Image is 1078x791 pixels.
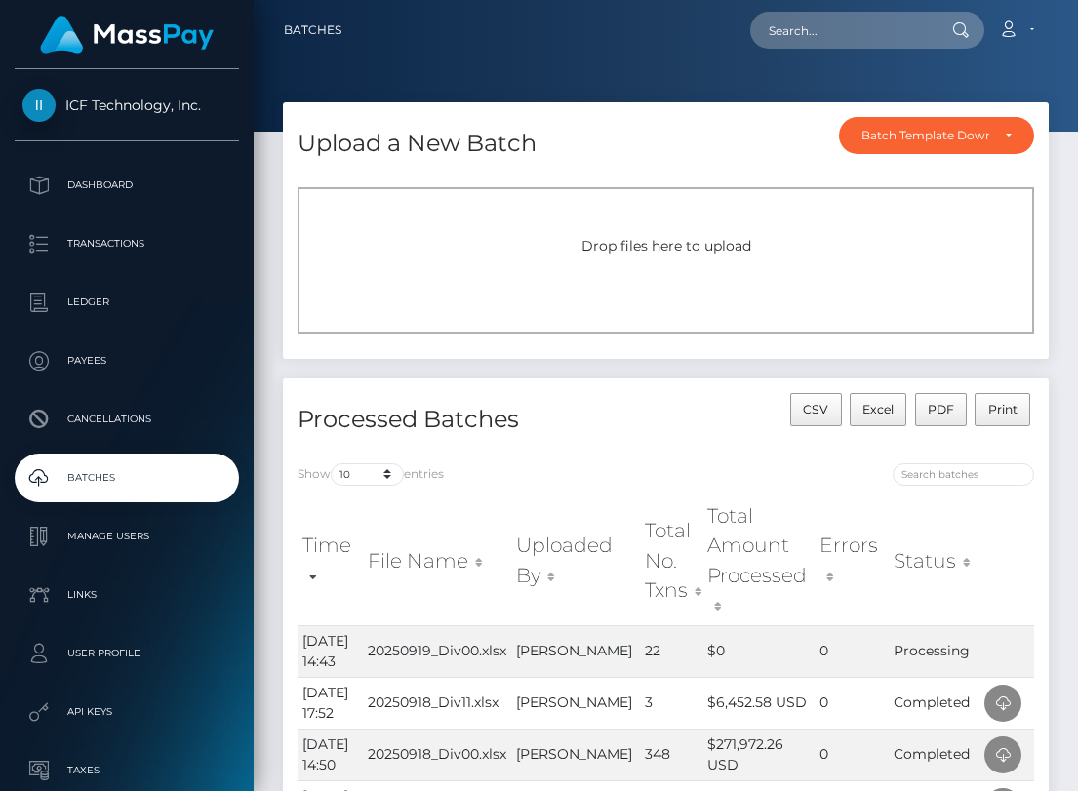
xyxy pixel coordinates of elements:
[511,496,639,625] th: Uploaded By: activate to sort column ascending
[22,580,231,610] p: Links
[702,625,815,677] td: $0
[363,496,512,625] th: File Name: activate to sort column ascending
[702,677,815,729] td: $6,452.58 USD
[640,496,702,625] th: Total No. Txns: activate to sort column ascending
[889,496,979,625] th: Status: activate to sort column ascending
[40,16,214,54] img: MassPay Logo
[15,395,239,444] a: Cancellations
[928,402,954,416] span: PDF
[815,625,889,677] td: 0
[15,336,239,385] a: Payees
[750,12,934,49] input: Search...
[22,346,231,376] p: Payees
[298,403,652,437] h4: Processed Batches
[15,161,239,210] a: Dashboard
[511,729,639,780] td: [PERSON_NAME]
[988,402,1018,416] span: Print
[511,677,639,729] td: [PERSON_NAME]
[815,677,889,729] td: 0
[298,625,363,677] td: [DATE] 14:43
[15,219,239,268] a: Transactions
[22,171,231,200] p: Dashboard
[298,463,444,486] label: Show entries
[640,729,702,780] td: 348
[15,571,239,619] a: Links
[22,405,231,434] p: Cancellations
[15,688,239,736] a: API Keys
[889,729,979,780] td: Completed
[363,677,512,729] td: 20250918_Div11.xlsx
[915,393,968,426] button: PDF
[22,639,231,668] p: User Profile
[15,454,239,502] a: Batches
[640,625,702,677] td: 22
[22,756,231,785] p: Taxes
[511,625,639,677] td: [PERSON_NAME]
[15,97,239,114] span: ICF Technology, Inc.
[581,237,751,255] span: Drop files here to upload
[815,729,889,780] td: 0
[22,697,231,727] p: API Keys
[889,677,979,729] td: Completed
[298,677,363,729] td: [DATE] 17:52
[363,625,512,677] td: 20250919_Div00.xlsx
[861,128,989,143] div: Batch Template Download
[298,496,363,625] th: Time: activate to sort column ascending
[22,229,231,258] p: Transactions
[284,10,341,51] a: Batches
[22,522,231,551] p: Manage Users
[363,729,512,780] td: 20250918_Div00.xlsx
[22,288,231,317] p: Ledger
[298,729,363,780] td: [DATE] 14:50
[803,402,828,416] span: CSV
[975,393,1030,426] button: Print
[331,463,404,486] select: Showentries
[702,496,815,625] th: Total Amount Processed: activate to sort column ascending
[893,463,1034,486] input: Search batches
[22,463,231,493] p: Batches
[839,117,1034,154] button: Batch Template Download
[850,393,907,426] button: Excel
[15,512,239,561] a: Manage Users
[22,89,56,122] img: ICF Technology, Inc.
[862,402,894,416] span: Excel
[889,625,979,677] td: Processing
[15,278,239,327] a: Ledger
[815,496,889,625] th: Errors: activate to sort column ascending
[640,677,702,729] td: 3
[298,127,537,161] h4: Upload a New Batch
[702,729,815,780] td: $271,972.26 USD
[790,393,842,426] button: CSV
[15,629,239,678] a: User Profile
